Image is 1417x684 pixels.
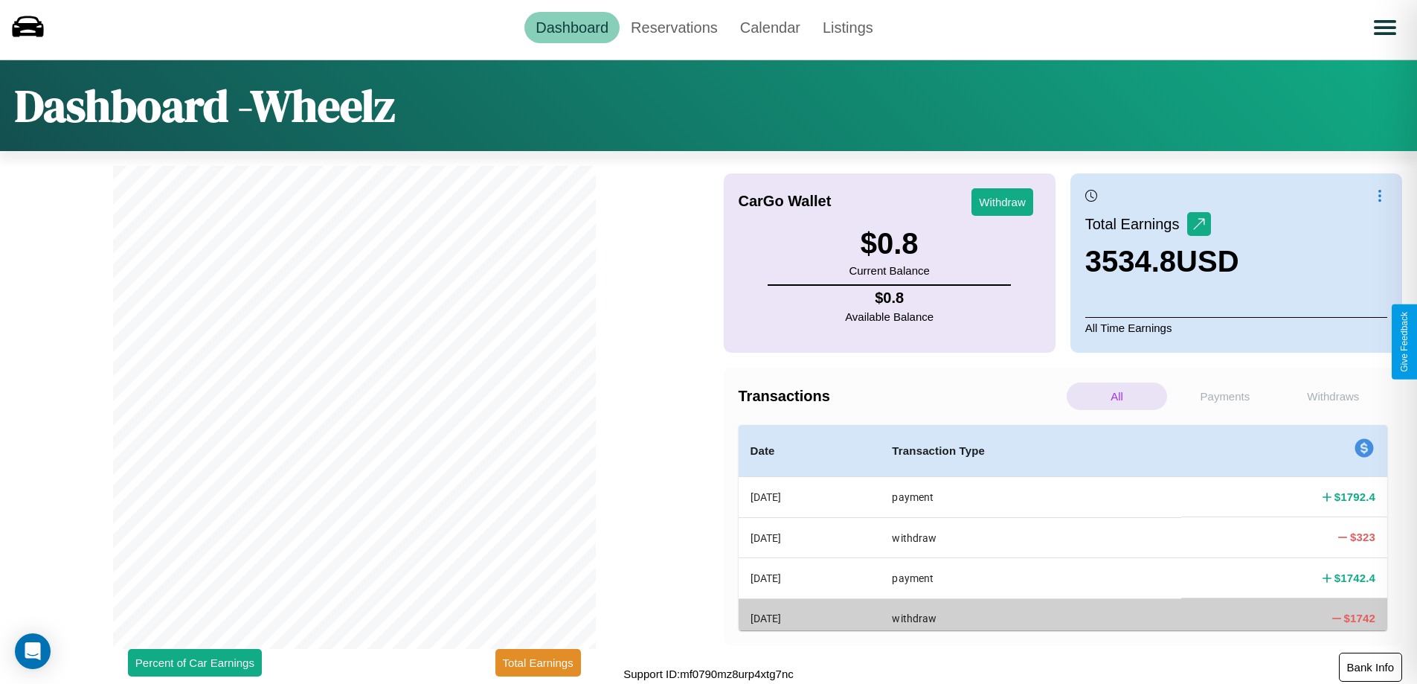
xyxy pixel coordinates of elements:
[729,12,812,43] a: Calendar
[849,227,929,261] h3: $ 0.8
[1344,610,1375,626] h4: $ 1742
[1364,7,1406,48] button: Open menu
[1175,383,1275,410] p: Payments
[620,12,729,43] a: Reservations
[880,477,1181,518] th: payment
[1283,383,1384,410] p: Withdraws
[739,598,881,638] th: [DATE]
[1339,653,1402,682] button: Bank Info
[15,633,51,669] div: Open Intercom Messenger
[892,442,1169,460] h4: Transaction Type
[1334,570,1375,586] h4: $ 1742.4
[739,558,881,598] th: [DATE]
[1399,312,1410,372] div: Give Feedback
[1067,383,1167,410] p: All
[739,193,832,210] h4: CarGo Wallet
[739,388,1063,405] h4: Transactions
[739,477,881,518] th: [DATE]
[15,75,395,136] h1: Dashboard - Wheelz
[1085,317,1387,338] p: All Time Earnings
[1334,489,1375,505] h4: $ 1792.4
[739,517,881,557] th: [DATE]
[812,12,884,43] a: Listings
[623,664,793,684] p: Support ID: mf0790mz8urp4xtg7nc
[1085,245,1239,278] h3: 3534.8 USD
[880,517,1181,557] th: withdraw
[739,425,1388,639] table: simple table
[845,307,934,327] p: Available Balance
[751,442,869,460] h4: Date
[845,290,934,307] h4: $ 0.8
[971,188,1033,216] button: Withdraw
[128,649,262,677] button: Percent of Car Earnings
[849,261,929,281] p: Current Balance
[524,12,620,43] a: Dashboard
[1085,211,1187,237] p: Total Earnings
[1350,529,1375,545] h4: $ 323
[880,598,1181,638] th: withdraw
[880,558,1181,598] th: payment
[495,649,581,677] button: Total Earnings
